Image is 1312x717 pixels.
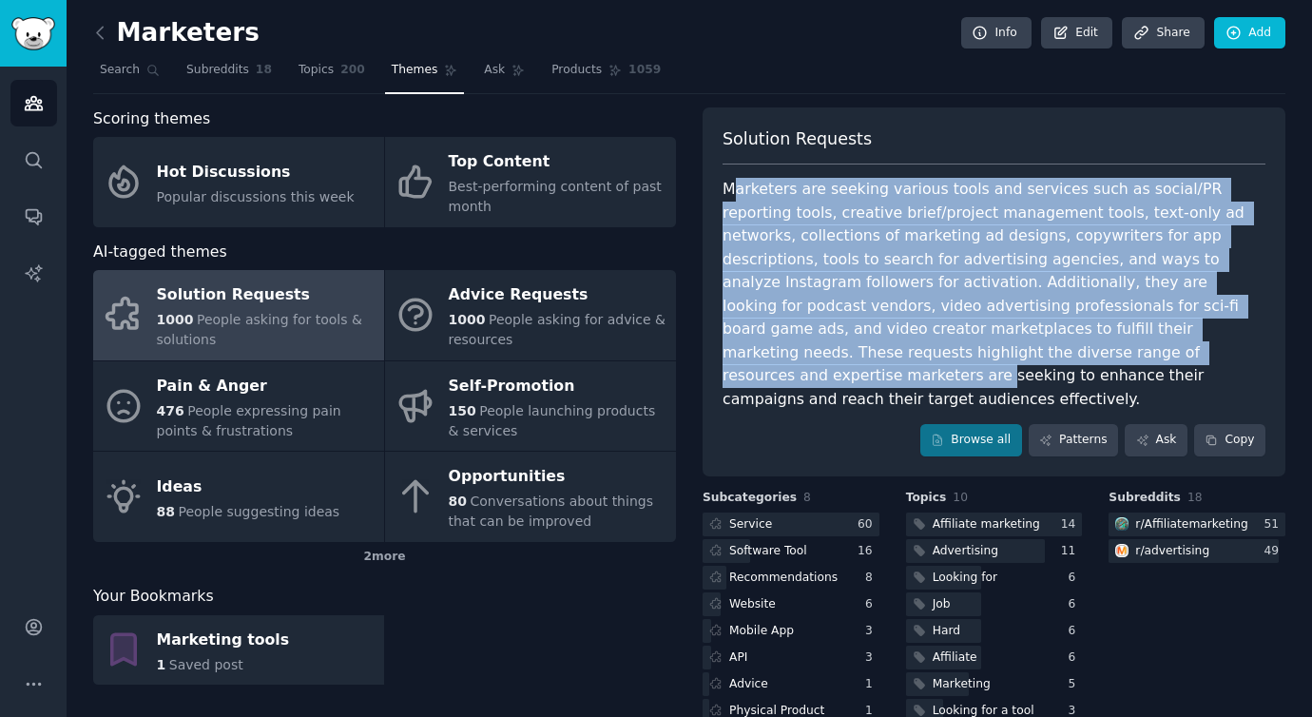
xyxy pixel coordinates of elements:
[1061,516,1083,533] div: 14
[961,17,1032,49] a: Info
[93,615,384,686] a: Marketing tools1Saved post
[1069,623,1083,640] div: 6
[1187,491,1203,504] span: 18
[933,623,960,640] div: Hard
[449,494,467,509] span: 80
[157,403,341,438] span: People expressing pain points & frustrations
[933,649,977,667] div: Affiliate
[169,657,243,672] span: Saved post
[933,570,997,587] div: Looking for
[1109,490,1181,507] span: Subreddits
[385,361,676,452] a: Self-Promotion150People launching products & services
[703,592,879,616] a: Website6
[865,596,879,613] div: 6
[865,570,879,587] div: 8
[933,516,1040,533] div: Affiliate marketing
[628,62,661,79] span: 1059
[865,676,879,693] div: 1
[858,516,879,533] div: 60
[157,281,375,311] div: Solution Requests
[157,189,355,204] span: Popular discussions this week
[385,55,465,94] a: Themes
[906,672,1083,696] a: Marketing5
[1264,543,1285,560] div: 49
[729,596,776,613] div: Website
[93,542,676,572] div: 2 more
[11,17,55,50] img: GummySearch logo
[93,55,166,94] a: Search
[703,646,879,669] a: API3
[449,462,666,493] div: Opportunities
[1264,516,1285,533] div: 51
[933,543,998,560] div: Advertising
[933,596,951,613] div: Job
[157,403,184,418] span: 476
[93,107,210,131] span: Scoring themes
[484,62,505,79] span: Ask
[385,270,676,360] a: Advice Requests1000People asking for advice & resources
[157,157,355,187] div: Hot Discussions
[93,18,260,48] h2: Marketers
[1069,676,1083,693] div: 5
[157,504,175,519] span: 88
[1109,539,1285,563] a: advertisingr/advertising49
[93,137,384,227] a: Hot DiscussionsPopular discussions this week
[157,625,290,655] div: Marketing tools
[385,137,676,227] a: Top ContentBest-performing content of past month
[1135,543,1209,560] div: r/ advertising
[729,649,747,667] div: API
[1135,516,1247,533] div: r/ Affiliatemarketing
[93,452,384,542] a: Ideas88People suggesting ideas
[256,62,272,79] span: 18
[551,62,602,79] span: Products
[920,424,1022,456] a: Browse all
[93,241,227,264] span: AI-tagged themes
[906,490,947,507] span: Topics
[858,543,879,560] div: 16
[1069,596,1083,613] div: 6
[157,312,194,327] span: 1000
[93,270,384,360] a: Solution Requests1000People asking for tools & solutions
[449,371,666,401] div: Self-Promotion
[157,312,362,347] span: People asking for tools & solutions
[180,55,279,94] a: Subreddits18
[803,491,811,504] span: 8
[186,62,249,79] span: Subreddits
[340,62,365,79] span: 200
[449,312,666,347] span: People asking for advice & resources
[449,147,666,178] div: Top Content
[906,619,1083,643] a: Hard6
[1061,543,1083,560] div: 11
[723,178,1265,411] div: Marketers are seeking various tools and services such as social/PR reporting tools, creative brie...
[292,55,372,94] a: Topics200
[1125,424,1187,456] a: Ask
[157,371,375,401] div: Pain & Anger
[157,472,340,502] div: Ideas
[906,513,1083,536] a: Affiliate marketing14
[703,490,797,507] span: Subcategories
[449,403,476,418] span: 150
[157,657,166,672] span: 1
[449,312,486,327] span: 1000
[1041,17,1112,49] a: Edit
[1109,513,1285,536] a: Affiliatemarketingr/Affiliatemarketing51
[449,179,662,214] span: Best-performing content of past month
[178,504,339,519] span: People suggesting ideas
[1214,17,1285,49] a: Add
[449,403,656,438] span: People launching products & services
[477,55,531,94] a: Ask
[449,494,653,529] span: Conversations about things that can be improved
[729,543,807,560] div: Software Tool
[1029,424,1118,456] a: Patterns
[729,623,794,640] div: Mobile App
[865,649,879,667] div: 3
[723,127,872,151] span: Solution Requests
[703,672,879,696] a: Advice1
[1069,649,1083,667] div: 6
[703,513,879,536] a: Service60
[953,491,968,504] span: 10
[385,452,676,542] a: Opportunities80Conversations about things that can be improved
[449,281,666,311] div: Advice Requests
[906,539,1083,563] a: Advertising11
[703,619,879,643] a: Mobile App3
